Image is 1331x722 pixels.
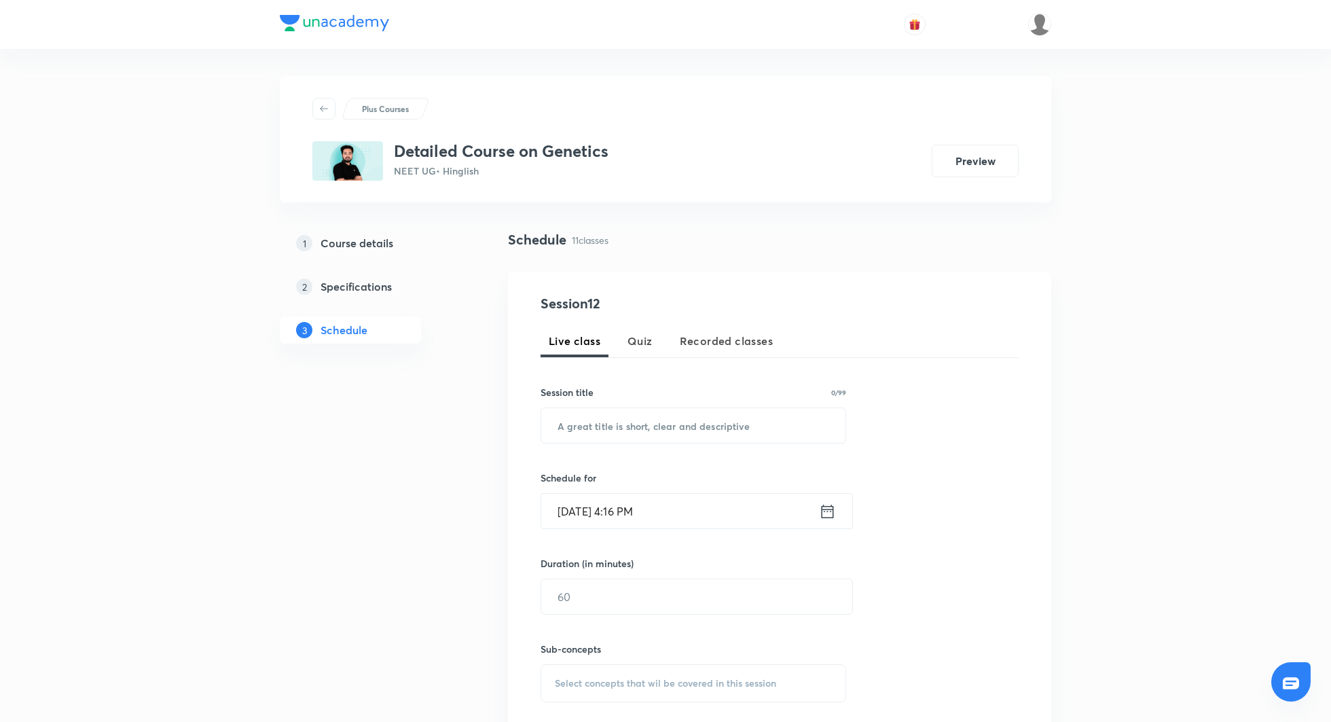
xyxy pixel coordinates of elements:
[909,18,921,31] img: avatar
[394,164,608,178] p: NEET UG • Hinglish
[280,15,389,35] a: Company Logo
[321,278,392,295] h5: Specifications
[541,642,846,656] h6: Sub-concepts
[541,556,634,571] h6: Duration (in minutes)
[831,389,846,396] p: 0/99
[321,322,367,338] h5: Schedule
[932,145,1019,177] button: Preview
[541,408,845,443] input: A great title is short, clear and descriptive
[296,322,312,338] p: 3
[362,103,409,115] p: Plus Courses
[508,230,566,250] h4: Schedule
[541,471,846,485] h6: Schedule for
[627,333,653,349] span: Quiz
[280,15,389,31] img: Company Logo
[572,233,608,247] p: 11 classes
[394,141,608,161] h3: Detailed Course on Genetics
[1028,13,1051,36] img: Siddharth Mitra
[296,278,312,295] p: 2
[549,333,600,349] span: Live class
[541,385,594,399] h6: Session title
[541,579,852,614] input: 60
[280,230,464,257] a: 1Course details
[280,273,464,300] a: 2Specifications
[680,333,773,349] span: Recorded classes
[555,678,776,689] span: Select concepts that wil be covered in this session
[541,293,788,314] h4: Session 12
[904,14,926,35] button: avatar
[312,141,383,181] img: 80CE0168-D72E-4723-AD33-35D3BD8C6C69_plus.png
[296,235,312,251] p: 1
[321,235,393,251] h5: Course details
